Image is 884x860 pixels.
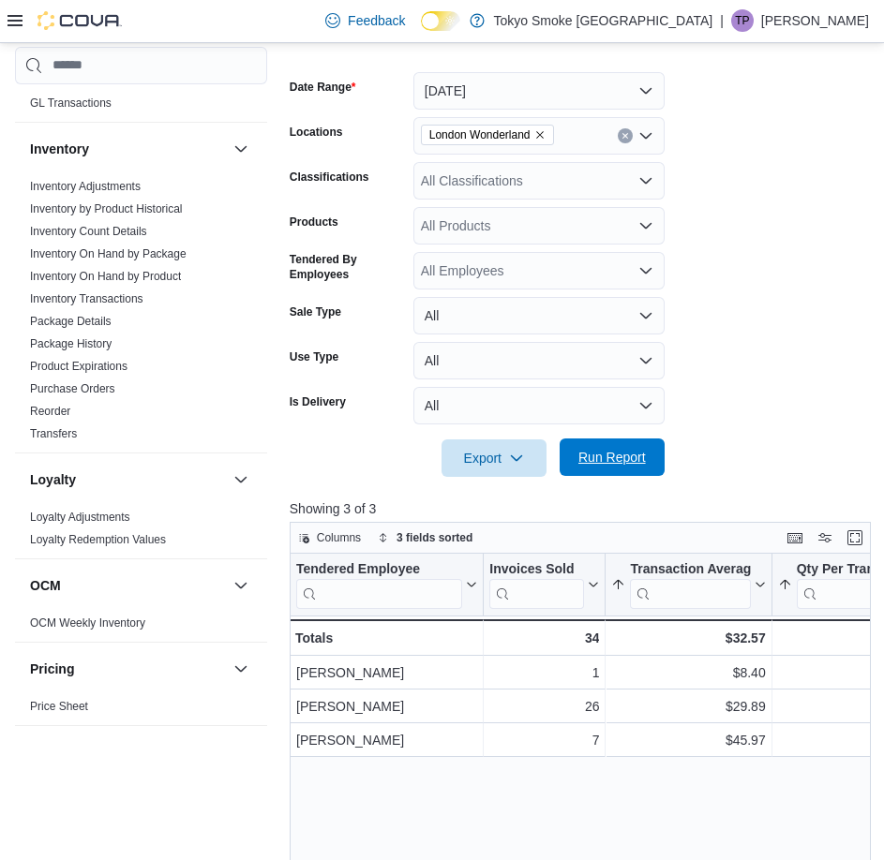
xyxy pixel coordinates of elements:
[638,263,653,278] button: Open list of options
[290,499,877,518] p: Showing 3 of 3
[638,218,653,233] button: Open list of options
[30,616,145,630] a: OCM Weekly Inventory
[230,468,252,491] button: Loyalty
[30,247,187,260] a: Inventory On Hand by Package
[421,125,554,145] span: London Wonderland
[30,426,77,441] span: Transfers
[230,138,252,160] button: Inventory
[30,180,141,193] a: Inventory Adjustments
[15,612,267,642] div: OCM
[413,342,665,379] button: All
[611,661,765,684] div: $8.40
[30,615,145,630] span: OCM Weekly Inventory
[290,394,346,409] label: Is Delivery
[296,695,477,718] div: [PERSON_NAME]
[844,526,866,549] button: Enter fullscreen
[296,661,477,684] div: [PERSON_NAME]
[413,72,665,110] button: [DATE]
[30,470,76,489] h3: Loyalty
[413,297,665,334] button: All
[489,695,599,718] div: 26
[30,201,183,216] span: Inventory by Product Historical
[489,560,584,578] div: Invoices Sold
[290,349,338,364] label: Use Type
[317,530,361,545] span: Columns
[30,470,226,489] button: Loyalty
[638,173,653,188] button: Open list of options
[30,359,127,374] span: Product Expirations
[30,699,88,714] span: Price Sheet
[30,140,89,158] h3: Inventory
[296,560,477,608] button: Tendered Employee
[30,179,141,194] span: Inventory Adjustments
[489,627,599,649] div: 34
[370,526,480,549] button: 3 fields sorted
[489,661,599,684] div: 1
[720,9,724,32] p: |
[30,314,112,329] span: Package Details
[30,270,181,283] a: Inventory On Hand by Product
[15,506,267,558] div: Loyalty
[30,269,181,284] span: Inventory On Hand by Product
[578,448,646,467] span: Run Report
[230,658,252,680] button: Pricing
[15,175,267,452] div: Inventory
[489,560,584,608] div: Invoices Sold
[429,126,531,144] span: London Wonderland
[30,292,143,305] a: Inventory Transactions
[761,9,869,32] p: [PERSON_NAME]
[30,225,147,238] a: Inventory Count Details
[30,576,226,595] button: OCM
[413,387,665,424] button: All
[30,291,143,306] span: Inventory Transactions
[30,700,88,713] a: Price Sheet
[348,11,405,30] span: Feedback
[318,2,412,39] a: Feedback
[30,532,166,547] span: Loyalty Redemption Values
[37,11,122,30] img: Cova
[618,128,633,143] button: Clear input
[442,439,547,477] button: Export
[30,382,115,395] a: Purchase Orders
[30,404,70,419] span: Reorder
[30,96,112,111] span: GL Transactions
[290,80,356,95] label: Date Range
[290,304,341,319] label: Sale Type
[30,427,77,440] a: Transfers
[814,526,836,549] button: Display options
[638,128,653,143] button: Open list of options
[30,202,183,215] a: Inventory by Product Historical
[397,530,472,545] span: 3 fields sorted
[290,170,369,185] label: Classifications
[290,125,343,140] label: Locations
[15,69,267,122] div: Finance
[290,215,338,230] label: Products
[30,510,130,525] span: Loyalty Adjustments
[630,560,750,608] div: Transaction Average
[731,9,754,32] div: Taylor Pontin
[421,31,422,32] span: Dark Mode
[611,627,765,649] div: $32.57
[30,405,70,418] a: Reorder
[15,695,267,725] div: Pricing
[30,533,166,546] a: Loyalty Redemption Values
[30,336,112,351] span: Package History
[494,9,713,32] p: Tokyo Smoke [GEOGRAPHIC_DATA]
[291,526,368,549] button: Columns
[30,660,226,678] button: Pricing
[534,129,546,141] button: Remove London Wonderland from selection in this group
[230,574,252,597] button: OCM
[30,511,130,524] a: Loyalty Adjustments
[296,729,477,751] div: [PERSON_NAME]
[611,560,765,608] button: Transaction Average
[30,96,112,110] a: GL Transactions
[30,337,112,350] a: Package History
[290,252,406,282] label: Tendered By Employees
[611,729,765,751] div: $45.97
[453,439,535,477] span: Export
[560,438,665,476] button: Run Report
[30,660,74,678] h3: Pricing
[30,315,112,328] a: Package Details
[30,224,147,239] span: Inventory Count Details
[611,695,765,718] div: $29.89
